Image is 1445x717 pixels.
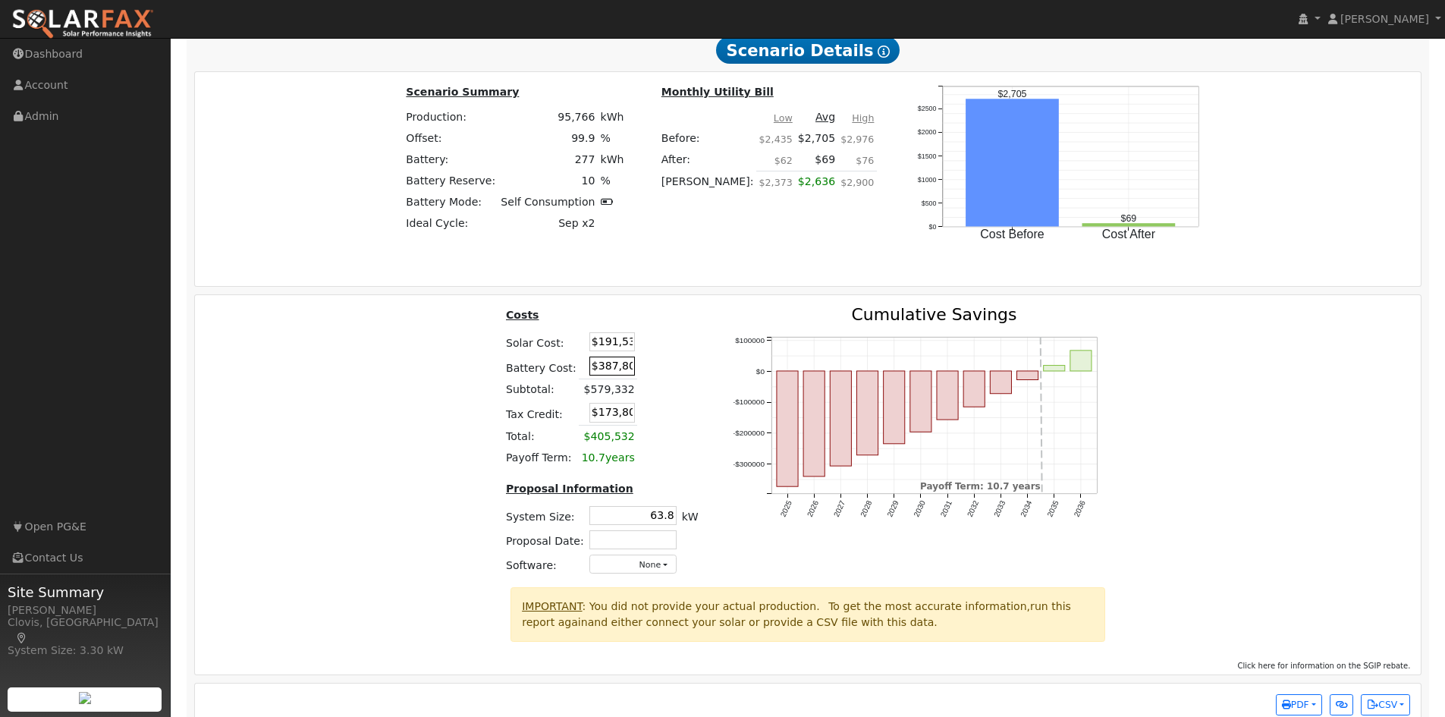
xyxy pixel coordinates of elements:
[503,552,586,577] td: Software:
[503,503,586,527] td: System Size:
[404,106,498,127] td: Production:
[503,329,579,354] td: Solar Cost:
[832,499,847,518] text: 2027
[732,398,765,406] text: -$100000
[918,176,937,184] text: $1000
[966,99,1059,227] rect: onclick=""
[503,426,579,448] td: Total:
[8,615,162,646] div: Clovis, [GEOGRAPHIC_DATA]
[912,499,927,518] text: 2030
[11,8,154,40] img: SolarFax
[756,171,795,201] td: $2,373
[406,86,519,98] u: Scenario Summary
[795,149,837,171] td: $69
[795,127,837,149] td: $2,705
[1017,371,1038,380] rect: onclick=""
[503,354,579,379] td: Battery Cost:
[716,36,900,64] span: Scenario Details
[937,371,958,420] rect: onclick=""
[998,89,1027,99] text: $2,705
[778,499,793,518] text: 2025
[1361,694,1410,715] button: CSV
[1121,213,1137,224] text: $69
[920,481,1041,492] text: Payoff Term: 10.7 years
[856,371,878,455] rect: onclick=""
[838,149,877,171] td: $76
[503,447,579,468] td: Payoff Term:
[598,149,627,170] td: kWh
[1102,228,1156,241] text: Cost After
[992,499,1007,518] text: 2033
[589,555,677,574] button: None
[732,460,765,468] text: -$300000
[1073,499,1088,518] text: 2036
[404,192,498,213] td: Battery Mode:
[774,112,793,124] u: Low
[735,336,765,344] text: $100000
[598,106,627,127] td: kWh
[1019,499,1034,518] text: 2034
[918,153,937,160] text: $1500
[506,483,633,495] u: Proposal Information
[1070,350,1092,370] rect: onclick=""
[777,371,798,487] rect: onclick=""
[1238,662,1411,670] span: Click here for information on the SGIP rebate.
[755,366,765,375] text: $0
[991,371,1012,394] rect: onclick=""
[803,371,825,476] rect: onclick=""
[838,127,877,149] td: $2,976
[579,426,637,448] td: $405,532
[658,149,756,171] td: After:
[732,429,765,437] text: -$200000
[852,112,874,124] u: High
[579,447,637,468] td: years
[503,527,586,552] td: Proposal Date:
[939,499,954,518] text: 2031
[929,223,937,231] text: $0
[1282,700,1309,710] span: PDF
[658,171,756,201] td: [PERSON_NAME]:
[851,304,1016,323] text: Cumulative Savings
[963,371,985,407] rect: onclick=""
[922,200,937,207] text: $500
[884,371,905,444] rect: onclick=""
[661,86,774,98] u: Monthly Utility Bill
[859,499,874,518] text: 2028
[1046,499,1061,518] text: 2035
[1340,13,1429,25] span: [PERSON_NAME]
[498,106,598,127] td: 95,766
[1330,694,1353,715] button: Generate Report Link
[498,192,598,213] td: Self Consumption
[498,127,598,149] td: 99.9
[918,105,937,113] text: $2500
[8,643,162,659] div: System Size: 3.30 kW
[8,582,162,602] span: Site Summary
[506,309,539,321] u: Costs
[558,217,595,229] span: Sep x2
[658,127,756,149] td: Before:
[885,499,900,518] text: 2029
[598,127,627,149] td: %
[756,127,795,149] td: $2,435
[679,503,701,527] td: kW
[582,451,605,464] span: 10.7
[15,632,29,644] a: Map
[805,499,820,518] text: 2026
[404,171,498,192] td: Battery Reserve:
[815,111,835,123] u: Avg
[579,379,637,401] td: $579,332
[404,149,498,170] td: Battery:
[79,692,91,704] img: retrieve
[503,401,579,426] td: Tax Credit:
[510,587,1105,642] div: : You did not provide your actual production. To get the most accurate information, and either co...
[1276,694,1322,715] button: PDF
[838,171,877,201] td: $2,900
[498,149,598,170] td: 277
[878,46,890,58] i: Show Help
[966,499,981,518] text: 2032
[756,149,795,171] td: $62
[503,379,579,401] td: Subtotal:
[404,213,498,234] td: Ideal Cycle:
[522,600,1071,628] span: run this report again
[522,600,582,612] u: IMPORTANT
